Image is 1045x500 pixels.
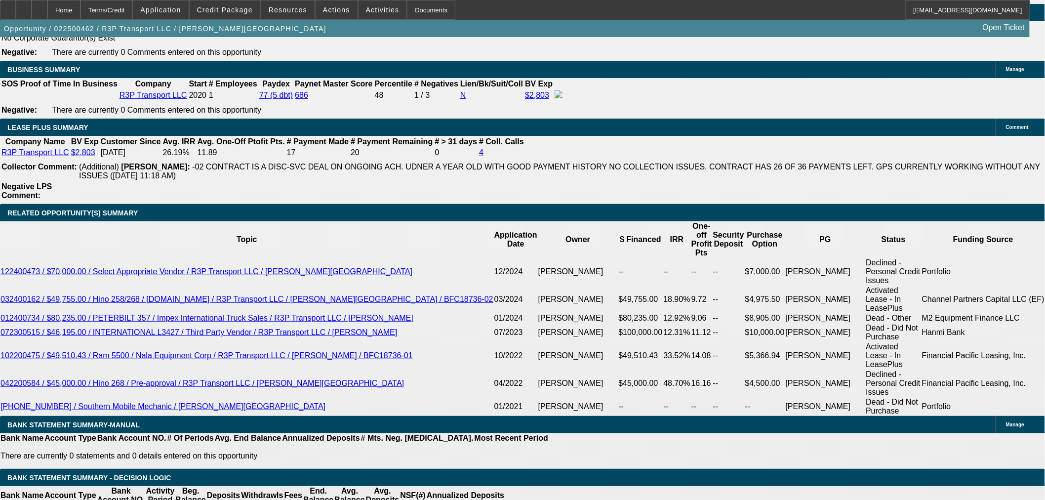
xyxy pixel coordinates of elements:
th: # Mts. Neg. [MEDICAL_DATA]. [361,433,474,443]
span: Opportunity / 022500462 / R3P Transport LLC / [PERSON_NAME][GEOGRAPHIC_DATA] [4,25,326,33]
td: Dead - Did Not Purchase [866,397,922,416]
td: -- [713,342,745,370]
b: BV Exp [525,80,553,88]
td: [PERSON_NAME] [538,313,618,323]
td: $8,905.00 [745,313,785,323]
button: Application [133,0,188,19]
a: R3P Transport LLC [120,91,187,99]
td: Financial Pacific Leasing, Inc. [922,342,1045,370]
p: There are currently 0 statements and 0 details entered on this opportunity [0,452,548,460]
td: 9.06 [691,313,713,323]
button: Credit Package [190,0,260,19]
td: Declined - Personal Credit Issues [866,258,922,286]
span: Application [140,6,181,14]
td: $49,510.43 [618,342,663,370]
td: [PERSON_NAME] [538,397,618,416]
th: Purchase Option [745,221,785,258]
b: Lien/Bk/Suit/Coll [460,80,523,88]
a: [PHONE_NUMBER] / Southern Mobile Mechanic / [PERSON_NAME][GEOGRAPHIC_DATA] [0,402,325,411]
th: One-off Profit Pts [691,221,713,258]
th: Most Recent Period [474,433,549,443]
span: RELATED OPPORTUNITY(S) SUMMARY [7,209,138,217]
td: [PERSON_NAME] [785,397,866,416]
span: BUSINESS SUMMARY [7,66,80,74]
td: [DATE] [100,148,161,158]
td: [PERSON_NAME] [785,313,866,323]
td: -- [713,323,745,342]
td: 33.52% [663,342,691,370]
td: -- [691,397,713,416]
img: facebook-icon.png [555,90,563,98]
b: BV Exp [71,137,99,146]
b: Percentile [375,80,412,88]
b: Paydex [262,80,290,88]
b: Negative LPS Comment: [1,182,52,200]
span: There are currently 0 Comments entered on this opportunity [52,106,261,114]
td: [PERSON_NAME] [538,323,618,342]
b: Start [189,80,207,88]
td: 10/2022 [494,342,538,370]
td: 12.92% [663,313,691,323]
span: 1 [209,91,213,99]
td: -- [713,397,745,416]
span: Actions [323,6,350,14]
a: 77 (5 dbt) [259,91,293,99]
b: # Employees [209,80,257,88]
span: Bank Statement Summary - Decision Logic [7,474,171,482]
th: Annualized Deposits [281,433,360,443]
td: 01/2021 [494,397,538,416]
td: Activated Lease - In LeasePlus [866,286,922,313]
a: R3P Transport LLC [1,148,69,157]
th: Status [866,221,922,258]
td: -- [618,258,663,286]
div: 48 [375,91,412,100]
td: Dead - Did Not Purchase [866,323,922,342]
td: 01/2024 [494,313,538,323]
span: Resources [269,6,307,14]
a: 686 [295,91,308,99]
b: Avg. IRR [163,137,196,146]
td: 26.19% [162,148,196,158]
td: [PERSON_NAME] [785,342,866,370]
th: Funding Source [922,221,1045,258]
td: Activated Lease - In LeasePlus [866,342,922,370]
td: 03/2024 [494,286,538,313]
td: 9.72 [691,286,713,313]
td: Portfolio [922,258,1045,286]
td: [PERSON_NAME] [785,323,866,342]
td: $49,755.00 [618,286,663,313]
a: N [460,91,466,99]
td: 0 [434,148,478,158]
td: $4,975.50 [745,286,785,313]
th: PG [785,221,866,258]
b: Negative: [1,106,37,114]
td: -- [618,397,663,416]
td: Financial Pacific Leasing, Inc. [922,370,1045,397]
b: Collector Comment: [1,163,77,171]
td: -- [713,258,745,286]
button: Resources [261,0,315,19]
td: -- [663,258,691,286]
td: 11.12 [691,323,713,342]
td: [PERSON_NAME] [785,286,866,313]
a: 4 [479,148,483,157]
b: Avg. One-Off Ptofit Pts. [198,137,285,146]
td: Declined - Personal Credit Issues [866,370,922,397]
td: $10,000.00 [745,323,785,342]
td: Dead - Other [866,313,922,323]
b: # Coll. Calls [479,137,524,146]
span: Manage [1006,422,1024,427]
td: -- [663,397,691,416]
a: 032400162 / $49,755.00 / Hino 258/268 / [DOMAIN_NAME] / R3P Transport LLC / [PERSON_NAME][GEOGRAP... [0,295,493,303]
a: $2,803 [71,148,95,157]
td: 11.89 [197,148,285,158]
th: Proof of Time In Business [20,79,118,89]
th: # Of Periods [167,433,214,443]
a: 042200584 / $45,000.00 / Hino 268 / Pre-approval / R3P Transport LLC / [PERSON_NAME][GEOGRAPHIC_D... [0,379,404,387]
td: $80,235.00 [618,313,663,323]
b: Customer Since [101,137,161,146]
td: 2020 [189,90,207,101]
a: Open Ticket [979,19,1029,36]
span: -02 CONTRACT IS A DISC-SVC DEAL ON ONGOING ACH. UDNER A YEAR OLD WITH GOOD PAYMENT HISTORY NO COL... [79,163,1040,180]
td: 48.70% [663,370,691,397]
